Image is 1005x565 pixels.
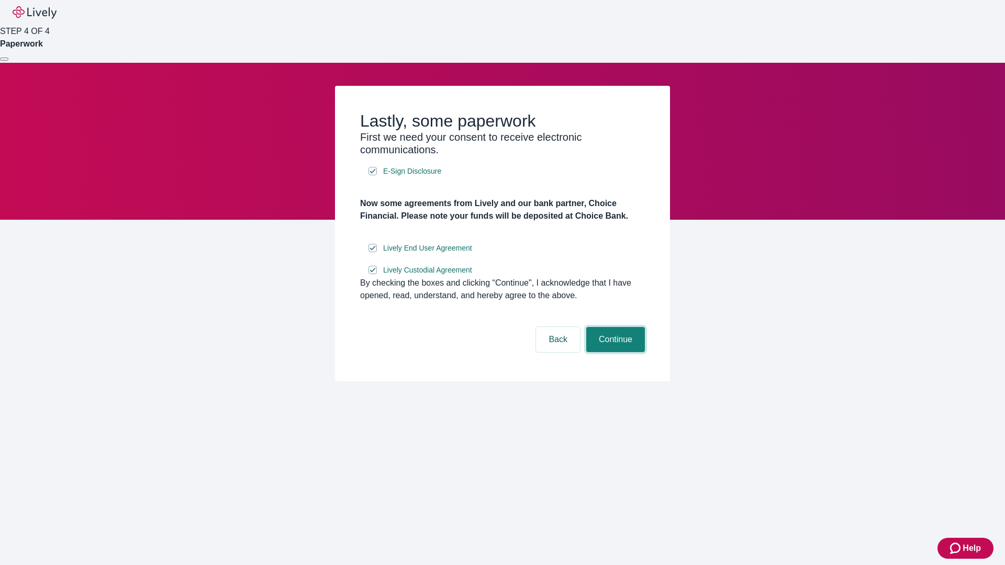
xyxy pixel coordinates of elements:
h3: First we need your consent to receive electronic communications. [360,131,645,156]
h4: Now some agreements from Lively and our bank partner, Choice Financial. Please note your funds wi... [360,197,645,222]
span: Lively Custodial Agreement [383,265,472,276]
span: E-Sign Disclosure [383,166,441,177]
button: Continue [586,327,645,352]
span: Help [963,542,981,555]
button: Zendesk support iconHelp [937,538,993,559]
div: By checking the boxes and clicking “Continue", I acknowledge that I have opened, read, understand... [360,277,645,302]
svg: Zendesk support icon [950,542,963,555]
button: Back [536,327,580,352]
a: e-sign disclosure document [381,165,443,178]
img: Lively [13,6,57,19]
span: Lively End User Agreement [383,243,472,254]
h2: Lastly, some paperwork [360,111,645,131]
a: e-sign disclosure document [381,242,474,255]
a: e-sign disclosure document [381,264,474,277]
